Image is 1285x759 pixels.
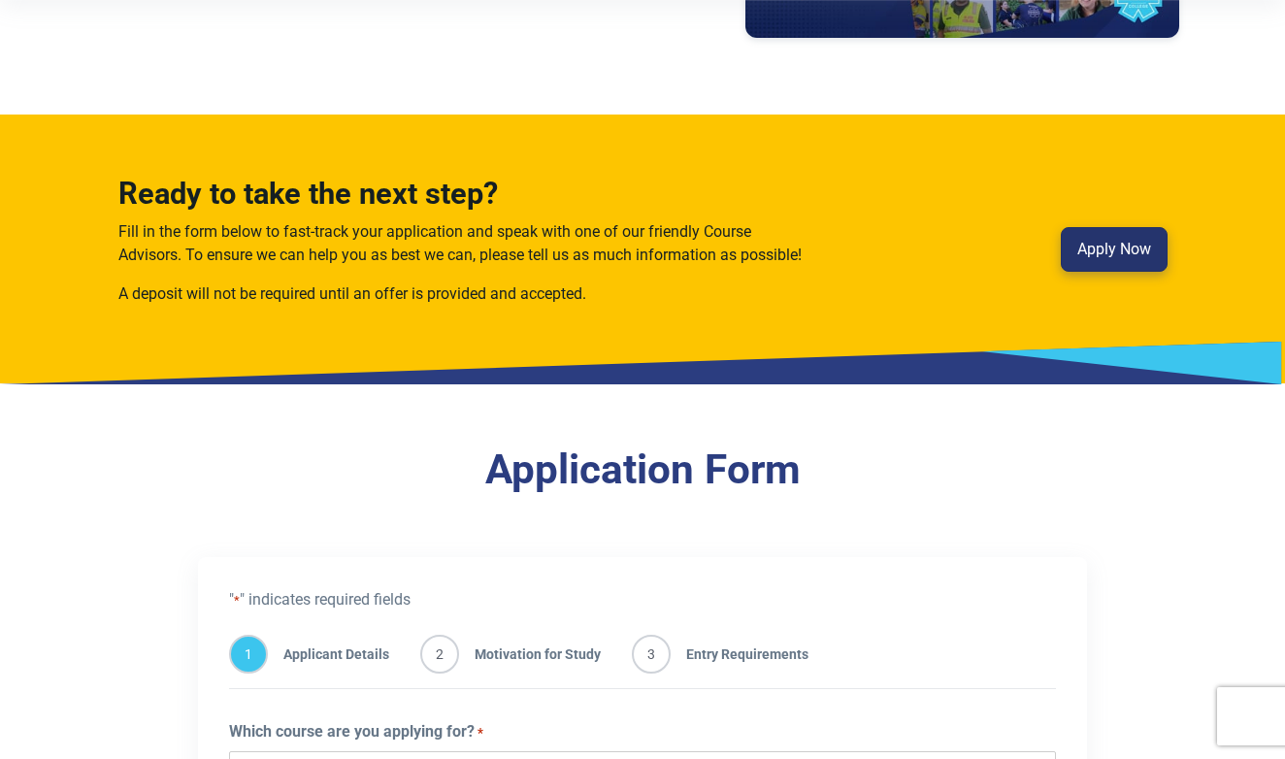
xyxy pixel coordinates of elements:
a: Apply Now [1061,227,1168,272]
a: Application Form [485,445,801,493]
h3: Ready to take the next step? [118,177,810,213]
span: Entry Requirements [671,635,808,674]
span: 2 [420,635,459,674]
p: A deposit will not be required until an offer is provided and accepted. [118,282,810,306]
p: Fill in the form below to fast-track your application and speak with one of our friendly Course A... [118,220,810,267]
label: Which course are you applying for? [229,720,483,743]
span: Applicant Details [268,635,389,674]
span: 3 [632,635,671,674]
p: " " indicates required fields [229,588,1057,611]
span: 1 [229,635,268,674]
span: Motivation for Study [459,635,601,674]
